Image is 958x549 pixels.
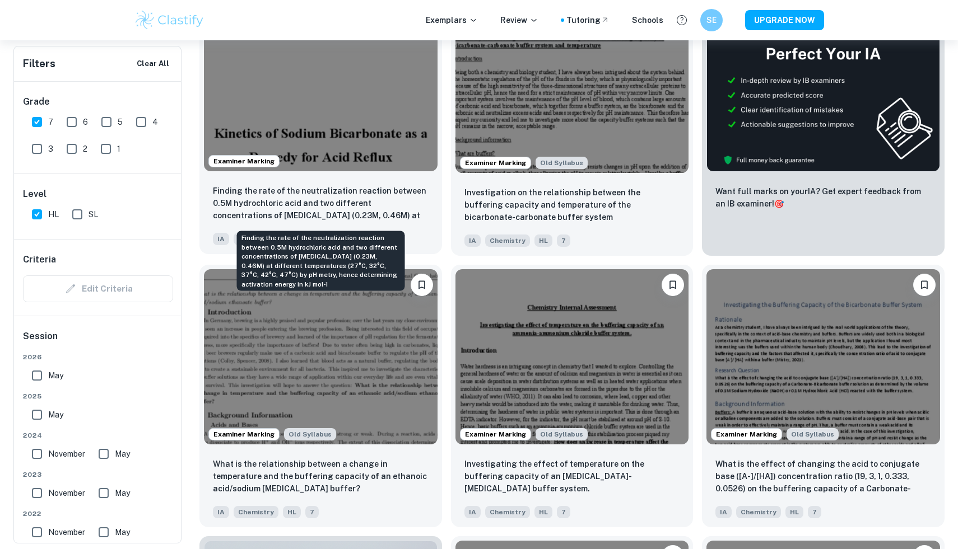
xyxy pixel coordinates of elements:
span: 5 [118,116,123,128]
p: Investigation on the relationship between the buffering capacity and temperature of the bicarbona... [464,186,680,223]
span: 2022 [23,509,173,519]
button: Clear All [134,55,172,72]
span: Chemistry [234,233,278,245]
a: Examiner MarkingStarting from the May 2025 session, the Chemistry IA requirements have changed. I... [702,265,945,527]
span: May [115,448,130,460]
div: Starting from the May 2025 session, the Chemistry IA requirements have changed. It's OK to refer ... [787,428,839,440]
span: IA [464,234,481,247]
span: May [48,369,63,382]
span: Chemistry [485,506,530,518]
span: Old Syllabus [536,428,588,440]
div: Starting from the May 2025 session, the Chemistry IA requirements have changed. It's OK to refer ... [536,428,588,440]
h6: Filters [23,56,55,72]
div: Starting from the May 2025 session, the Chemistry IA requirements have changed. It's OK to refer ... [536,157,588,169]
span: Old Syllabus [284,428,336,440]
div: Starting from the May 2025 session, the Chemistry IA requirements have changed. It's OK to refer ... [284,428,336,440]
span: HL [534,234,552,247]
span: Examiner Marking [461,429,531,439]
h6: Criteria [23,253,56,266]
span: 7 [305,506,319,518]
p: What is the effect of changing the acid to conjugate base ([A-]/[HA]) concentration ratio (19, 3,... [715,458,931,496]
p: Investigating the effect of temperature on the buffering capacity of an ammonia-ammonium chloride... [464,458,680,495]
button: Bookmark [913,274,936,296]
span: Chemistry [736,506,781,518]
p: Review [500,14,538,26]
span: SL [89,208,98,220]
span: IA [213,506,229,518]
span: HL [48,208,59,220]
span: November [48,448,85,460]
span: May [48,409,63,421]
img: Chemistry IA example thumbnail: Investigating the effect of temperature [455,269,689,444]
p: Exemplars [426,14,478,26]
div: Finding the rate of the neutralization reaction between 0.5M hydrochloric acid and two different ... [237,231,405,291]
span: 1 [117,143,120,155]
img: Chemistry IA example thumbnail: What is the relationship between a chang [204,269,438,444]
button: Bookmark [662,274,684,296]
span: IA [213,233,229,245]
span: 7 [557,234,570,247]
span: Examiner Marking [461,158,531,168]
span: 7 [48,116,53,128]
a: Tutoring [566,14,610,26]
span: Old Syllabus [787,428,839,440]
span: 2023 [23,470,173,480]
a: Examiner MarkingStarting from the May 2025 session, the Chemistry IA requirements have changed. I... [451,265,694,527]
span: 3 [48,143,53,155]
span: 2025 [23,391,173,401]
a: Examiner MarkingStarting from the May 2025 session, the Chemistry IA requirements have changed. I... [199,265,442,527]
p: Finding the rate of the neutralization reaction between 0.5M hydrochloric acid and two different ... [213,185,429,223]
span: Examiner Marking [209,156,279,166]
button: Bookmark [411,274,433,296]
a: Schools [632,14,663,26]
p: Want full marks on your IA ? Get expert feedback from an IB examiner! [715,185,931,210]
button: UPGRADE NOW [745,10,824,30]
span: Examiner Marking [711,429,782,439]
h6: Level [23,187,173,201]
div: Criteria filters are unavailable when searching by topic [23,275,173,302]
span: 2 [83,143,87,155]
span: 6 [83,116,88,128]
p: What is the relationship between a change in temperature and the buffering capacity of an ethanoi... [213,458,429,495]
span: 2026 [23,352,173,362]
span: 4 [152,116,158,128]
span: Chemistry [485,234,530,247]
span: 2024 [23,430,173,440]
span: IA [715,506,732,518]
span: HL [283,506,301,518]
span: November [48,487,85,499]
span: HL [785,506,803,518]
span: November [48,526,85,538]
span: 🎯 [774,199,784,208]
span: 7 [557,506,570,518]
img: Chemistry IA example thumbnail: What is the effect of changing the acid [706,269,940,444]
span: HL [534,506,552,518]
img: Clastify logo [134,9,205,31]
h6: SE [705,14,718,26]
button: Help and Feedback [672,11,691,30]
span: May [115,487,130,499]
span: Chemistry [234,506,278,518]
button: SE [700,9,723,31]
h6: Grade [23,95,173,109]
h6: Session [23,330,173,352]
span: 7 [808,506,821,518]
span: Old Syllabus [536,157,588,169]
span: IA [464,506,481,518]
span: Examiner Marking [209,429,279,439]
span: May [115,526,130,538]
